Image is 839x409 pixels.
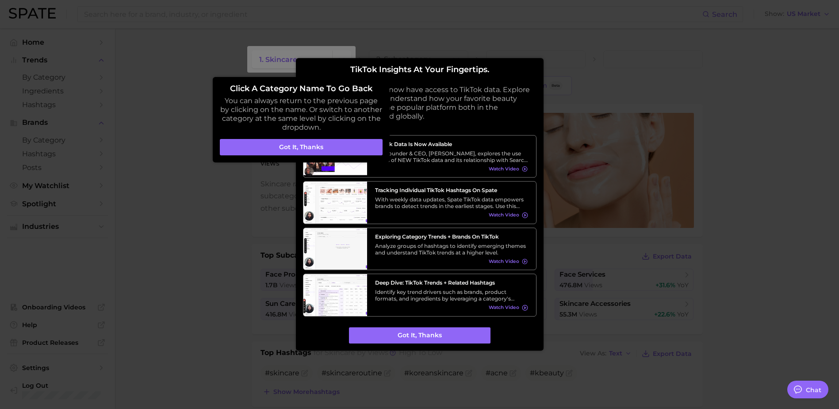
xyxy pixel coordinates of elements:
div: With weekly data updates, Spate TikTok data empowers brands to detect trends in the earliest stag... [375,196,528,209]
span: Watch Video [489,166,519,172]
h3: Exploring Category Trends + Brands on TikTok [375,233,528,240]
p: As a Spate Pro user, you now have access to TikTok data. Explore this exciting feature to underst... [303,85,536,121]
a: TikTok data is now availableCo-Founder & CEO, [PERSON_NAME], explores the use cases of NEW TikTok... [303,135,536,178]
span: Watch Video [489,212,519,218]
h3: Tracking Individual TikTok Hashtags on Spate [375,187,528,193]
h2: TikTok insights at your fingertips. [303,65,536,75]
div: Identify key trend drivers such as brands, product formats, and ingredients by leveraging a categ... [375,289,528,302]
h3: Deep Dive: TikTok Trends + Related Hashtags [375,279,528,286]
button: Got it, thanks [349,327,490,344]
p: You can always return to the previous page by clicking on the name. Or switch to another category... [220,96,383,132]
a: Exploring Category Trends + Brands on TikTokAnalyze groups of hashtags to identify emerging theme... [303,228,536,270]
a: Tracking Individual TikTok Hashtags on SpateWith weekly data updates, Spate TikTok data empowers ... [303,181,536,224]
h3: TikTok data is now available [375,141,528,147]
div: Co-Founder & CEO, [PERSON_NAME], explores the use cases of NEW TikTok data and its relationship w... [375,150,528,163]
button: Got it, thanks [220,139,383,156]
h2: Click a category name to go back [220,84,383,94]
span: Watch Video [489,305,519,311]
div: Analyze groups of hashtags to identify emerging themes and understand TikTok trends at a higher l... [375,243,528,256]
a: Deep Dive: TikTok Trends + Related HashtagsIdentify key trend drivers such as brands, product for... [303,274,536,316]
span: Watch Video [489,259,519,264]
